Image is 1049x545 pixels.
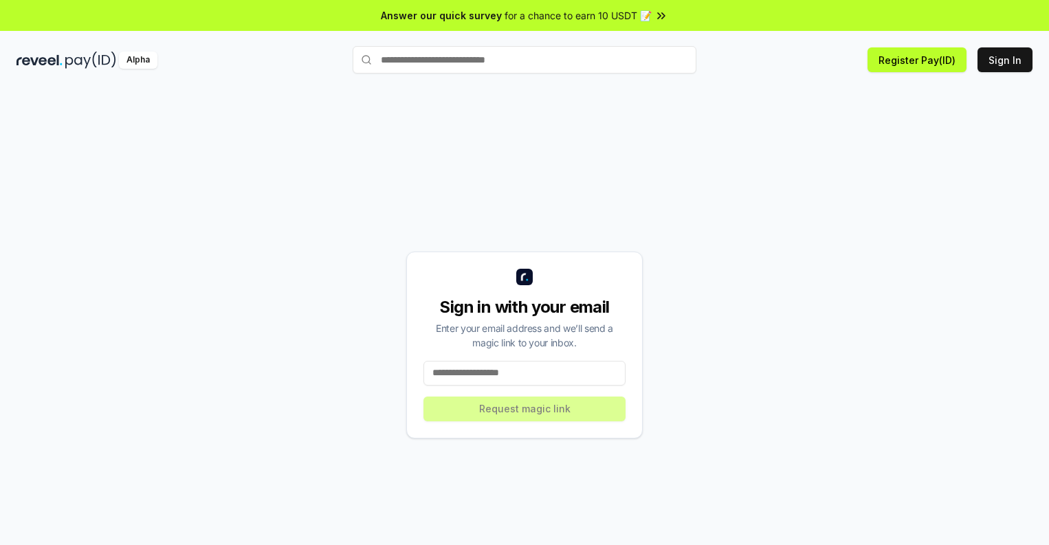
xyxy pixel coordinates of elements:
span: for a chance to earn 10 USDT 📝 [505,8,652,23]
button: Sign In [978,47,1033,72]
button: Register Pay(ID) [868,47,967,72]
div: Alpha [119,52,157,69]
img: reveel_dark [16,52,63,69]
div: Enter your email address and we’ll send a magic link to your inbox. [423,321,626,350]
div: Sign in with your email [423,296,626,318]
img: pay_id [65,52,116,69]
span: Answer our quick survey [381,8,502,23]
img: logo_small [516,269,533,285]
